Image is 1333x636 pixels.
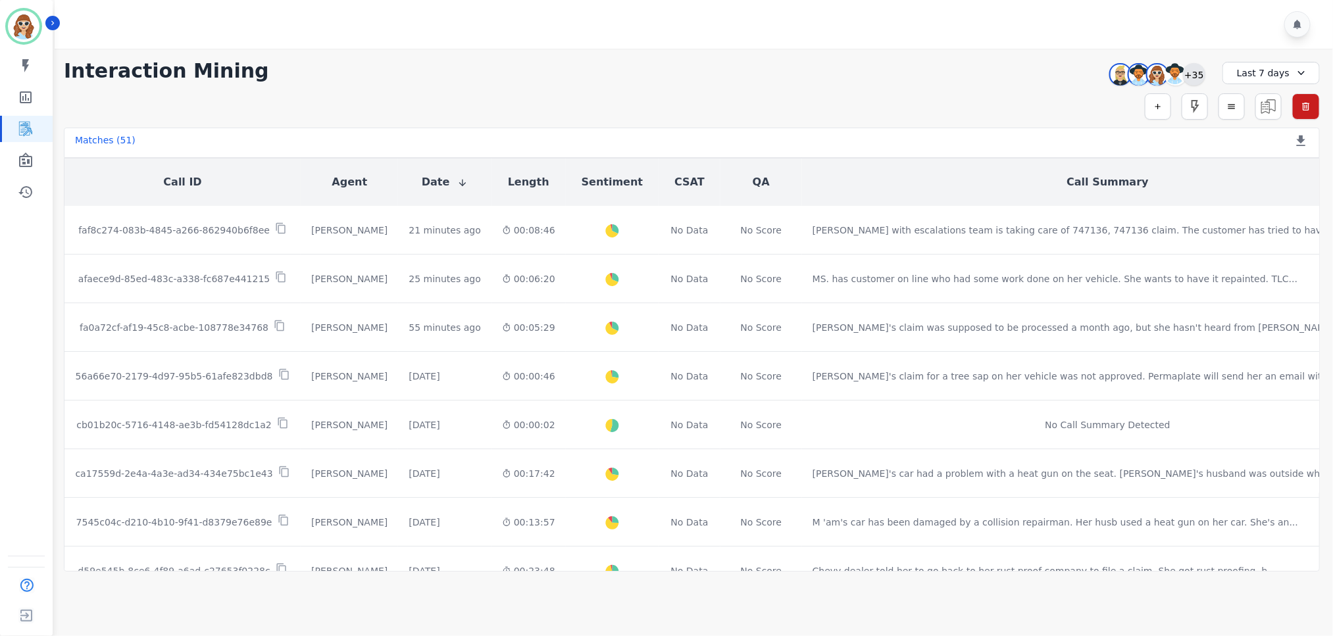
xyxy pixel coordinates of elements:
[508,174,549,190] button: Length
[409,418,440,431] div: [DATE]
[502,418,555,431] div: 00:00:02
[740,370,782,383] div: No Score
[75,467,272,480] p: ca17559d-2e4a-4a3e-ad34-434e75bc1e43
[813,516,1298,529] div: M 'am's car has been damaged by a collision repairman. Her husb used a heat gun on her car. She's...
[8,11,39,42] img: Bordered avatar
[669,321,710,334] div: No Data
[311,321,388,334] div: [PERSON_NAME]
[80,321,268,334] p: fa0a72cf-af19-45c8-acbe-108778e34768
[740,272,782,285] div: No Score
[669,418,710,431] div: No Data
[78,564,270,577] p: d59e545b-8ce6-4f89-a6ad-c27653f0228c
[502,321,555,334] div: 00:05:29
[64,59,269,83] h1: Interaction Mining
[740,224,782,237] div: No Score
[502,467,555,480] div: 00:17:42
[740,516,782,529] div: No Score
[409,370,440,383] div: [DATE]
[502,272,555,285] div: 00:06:20
[78,224,270,237] p: faf8c274-083b-4845-a266-862940b6f8ee
[311,224,388,237] div: [PERSON_NAME]
[813,564,1276,577] div: Chevy dealer told her to go back to her rust proof company to file a claim. She got rust proofing...
[311,370,388,383] div: [PERSON_NAME]
[502,370,555,383] div: 00:00:46
[409,467,440,480] div: [DATE]
[311,272,388,285] div: [PERSON_NAME]
[753,174,770,190] button: QA
[502,564,555,577] div: 00:23:48
[502,224,555,237] div: 00:08:46
[311,516,388,529] div: [PERSON_NAME]
[813,272,1298,285] div: MS. has customer on line who had some work done on her vehicle. She wants to have it repainted. T...
[740,321,782,334] div: No Score
[422,174,468,190] button: Date
[75,134,136,152] div: Matches ( 51 )
[76,516,272,529] p: 7545c04c-d210-4b10-9f41-d8379e76e89e
[740,564,782,577] div: No Score
[1067,174,1148,190] button: Call Summary
[1222,62,1320,84] div: Last 7 days
[409,321,480,334] div: 55 minutes ago
[311,418,388,431] div: [PERSON_NAME]
[669,370,710,383] div: No Data
[740,418,782,431] div: No Score
[409,224,480,237] div: 21 minutes ago
[76,370,273,383] p: 56a66e70-2179-4d97-95b5-61afe823dbd8
[669,564,710,577] div: No Data
[674,174,705,190] button: CSAT
[78,272,270,285] p: afaece9d-85ed-483c-a338-fc687e441215
[76,418,272,431] p: cb01b20c-5716-4148-ae3b-fd54128dc1a2
[669,516,710,529] div: No Data
[409,564,440,577] div: [DATE]
[311,467,388,480] div: [PERSON_NAME]
[669,224,710,237] div: No Data
[669,272,710,285] div: No Data
[332,174,367,190] button: Agent
[1183,63,1205,86] div: +35
[813,370,1330,383] div: [PERSON_NAME]'s claim for a tree sap on her vehicle was not approved. Permaplate will send her an...
[163,174,201,190] button: Call ID
[409,516,440,529] div: [DATE]
[502,516,555,529] div: 00:13:57
[669,467,710,480] div: No Data
[582,174,643,190] button: Sentiment
[311,564,388,577] div: [PERSON_NAME]
[740,467,782,480] div: No Score
[409,272,480,285] div: 25 minutes ago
